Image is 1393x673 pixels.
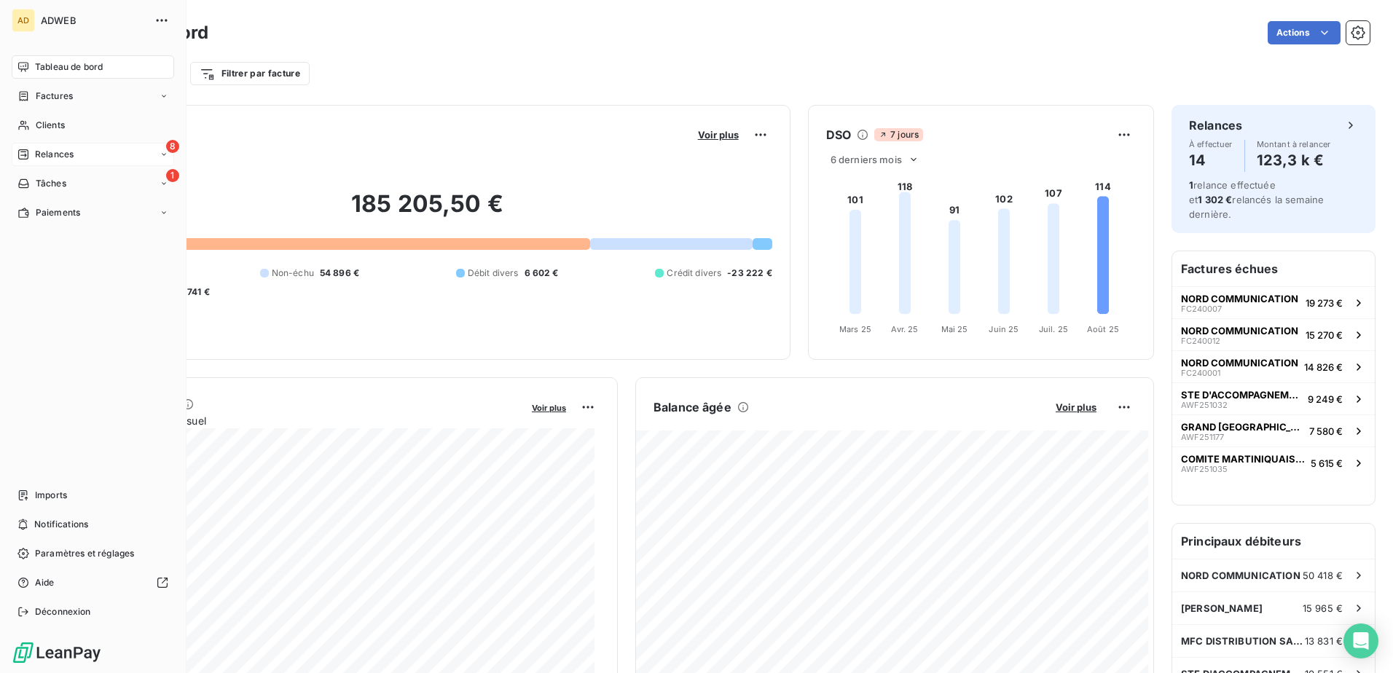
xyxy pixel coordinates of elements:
span: 19 273 € [1306,297,1343,309]
span: NORD COMMUNICATION [1181,570,1300,581]
span: Débit divers [468,267,519,280]
h6: Relances [1189,117,1242,134]
span: 15 270 € [1306,329,1343,341]
span: 54 896 € [320,267,359,280]
a: Clients [12,114,174,137]
span: 14 826 € [1304,361,1343,373]
span: GRAND [GEOGRAPHIC_DATA] DE LA [GEOGRAPHIC_DATA] [1181,421,1303,433]
span: NORD COMMUNICATION [1181,325,1298,336]
span: Aide [35,576,55,589]
button: Voir plus [694,128,743,141]
span: Chiffre d'affaires mensuel [82,413,522,428]
div: Open Intercom Messenger [1343,623,1378,658]
span: 7 580 € [1309,425,1343,437]
span: FC240001 [1181,369,1220,377]
span: 5 615 € [1311,457,1343,469]
span: 1 [1189,179,1193,191]
span: Voir plus [1056,401,1096,413]
span: -23 222 € [727,267,772,280]
span: 7 jours [874,128,923,141]
tspan: Mars 25 [839,324,871,334]
a: Paiements [12,201,174,224]
span: FC240012 [1181,336,1220,345]
h4: 123,3 k € [1257,149,1331,172]
a: Factures [12,84,174,108]
tspan: Mai 25 [941,324,968,334]
a: Tableau de bord [12,55,174,79]
span: 1 302 € [1198,194,1232,205]
span: -741 € [183,286,210,299]
span: Notifications [34,518,88,531]
tspan: Avr. 25 [891,324,918,334]
button: Filtrer par facture [190,62,310,85]
span: Factures [36,90,73,103]
span: Paramètres et réglages [35,547,134,560]
button: NORD COMMUNICATIONFC24001215 270 € [1172,318,1375,350]
button: GRAND [GEOGRAPHIC_DATA] DE LA [GEOGRAPHIC_DATA]AWF2511777 580 € [1172,414,1375,446]
span: COMITE MARTINIQUAIS DU TOURISME (CMT) [1181,453,1305,465]
span: Déconnexion [35,605,91,618]
span: Tâches [36,177,66,190]
span: Non-échu [272,267,314,280]
button: STE D'ACCOMPAGNEMENTS ET FINANCEMENT DES ENTREPRISES - SAFIEAWF2510329 249 € [1172,382,1375,414]
span: AWF251035 [1181,465,1228,473]
span: NORD COMMUNICATION [1181,357,1298,369]
span: FC240007 [1181,304,1222,313]
h4: 14 [1189,149,1233,172]
span: Tableau de bord [35,60,103,74]
span: Montant à relancer [1257,140,1331,149]
span: 50 418 € [1303,570,1343,581]
span: [PERSON_NAME] [1181,602,1263,614]
img: Logo LeanPay [12,641,102,664]
span: 1 [166,169,179,182]
button: Voir plus [527,401,570,414]
a: 1Tâches [12,172,174,195]
button: Voir plus [1051,401,1101,414]
span: Crédit divers [667,267,721,280]
a: Aide [12,571,174,594]
h6: Principaux débiteurs [1172,524,1375,559]
span: relance effectuée et relancés la semaine dernière. [1189,179,1324,220]
h6: DSO [826,126,851,143]
button: NORD COMMUNICATIONFC24000114 826 € [1172,350,1375,382]
span: Paiements [36,206,80,219]
a: Imports [12,484,174,507]
span: 8 [166,140,179,153]
button: NORD COMMUNICATIONFC24000719 273 € [1172,286,1375,318]
span: AWF251032 [1181,401,1228,409]
h6: Factures échues [1172,251,1375,286]
button: COMITE MARTINIQUAIS DU TOURISME (CMT)AWF2510355 615 € [1172,446,1375,479]
span: Relances [35,148,74,161]
h6: Balance âgée [654,398,731,416]
span: MFC DISTRIBUTION SARL [1181,635,1305,647]
span: Voir plus [698,129,739,141]
tspan: Juil. 25 [1039,324,1068,334]
span: À effectuer [1189,140,1233,149]
span: Clients [36,119,65,132]
h2: 185 205,50 € [82,189,772,233]
span: 15 965 € [1303,602,1343,614]
div: AD [12,9,35,32]
span: ADWEB [41,15,146,26]
span: AWF251177 [1181,433,1224,441]
tspan: Août 25 [1087,324,1119,334]
a: 8Relances [12,143,174,166]
a: Paramètres et réglages [12,542,174,565]
span: 6 602 € [525,267,559,280]
span: STE D'ACCOMPAGNEMENTS ET FINANCEMENT DES ENTREPRISES - SAFIE [1181,389,1302,401]
span: 9 249 € [1308,393,1343,405]
span: Voir plus [532,403,566,413]
span: 13 831 € [1305,635,1343,647]
tspan: Juin 25 [989,324,1019,334]
span: Imports [35,489,67,502]
button: Actions [1268,21,1341,44]
span: NORD COMMUNICATION [1181,293,1298,304]
span: 6 derniers mois [831,154,902,165]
